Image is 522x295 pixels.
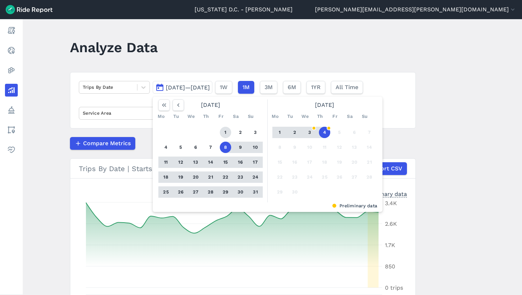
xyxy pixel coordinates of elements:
[319,127,330,138] button: 4
[289,171,300,183] button: 23
[334,127,345,138] button: 5
[385,200,397,207] tspan: 3.4K
[190,142,201,153] button: 6
[250,171,261,183] button: 24
[5,44,18,57] a: Realtime
[364,157,375,168] button: 21
[361,190,407,197] div: Preliminary data
[215,111,227,122] div: Fr
[235,142,246,153] button: 9
[220,127,231,138] button: 1
[156,111,167,122] div: Mo
[284,111,296,122] div: Tu
[270,99,380,111] div: [DATE]
[359,111,370,122] div: Su
[334,171,345,183] button: 26
[364,142,375,153] button: 14
[205,186,216,198] button: 28
[319,157,330,168] button: 18
[304,157,315,168] button: 17
[331,81,363,94] button: All Time
[319,171,330,183] button: 25
[5,104,18,116] a: Policy
[200,111,212,122] div: Th
[250,186,261,198] button: 31
[274,171,286,183] button: 22
[274,186,286,198] button: 29
[156,99,266,111] div: [DATE]
[70,137,135,150] button: Compare Metrics
[250,127,261,138] button: 3
[190,171,201,183] button: 20
[288,83,296,92] span: 6M
[70,38,158,57] h1: Analyze Data
[220,83,228,92] span: 1W
[220,157,231,168] button: 15
[205,157,216,168] button: 14
[220,186,231,198] button: 29
[314,111,326,122] div: Th
[349,142,360,153] button: 13
[319,142,330,153] button: 11
[160,157,172,168] button: 11
[289,127,300,138] button: 2
[289,186,300,198] button: 30
[235,157,246,168] button: 16
[79,162,407,175] div: Trips By Date | Starts | [PERSON_NAME]
[329,111,341,122] div: Fr
[205,171,216,183] button: 21
[190,186,201,198] button: 27
[289,157,300,168] button: 16
[349,127,360,138] button: 6
[385,284,403,291] tspan: 0 trips
[170,111,182,122] div: Tu
[175,142,186,153] button: 5
[166,84,210,91] span: [DATE]—[DATE]
[220,171,231,183] button: 22
[235,171,246,183] button: 23
[304,171,315,183] button: 24
[370,164,402,173] span: Export CSV
[230,111,241,122] div: Sa
[175,171,186,183] button: 19
[270,111,281,122] div: Mo
[274,157,286,168] button: 15
[5,84,18,97] a: Analyze
[153,81,212,94] button: [DATE]—[DATE]
[190,157,201,168] button: 13
[158,202,377,209] div: Preliminary data
[283,81,301,94] button: 6M
[311,83,321,92] span: 1YR
[274,142,286,153] button: 8
[336,83,358,92] span: All Time
[306,81,325,94] button: 1YR
[5,64,18,77] a: Heatmaps
[215,81,232,94] button: 1W
[83,139,131,148] span: Compare Metrics
[385,242,395,248] tspan: 1.7K
[334,142,345,153] button: 12
[243,83,250,92] span: 1M
[385,263,395,270] tspan: 850
[289,142,300,153] button: 9
[304,127,315,138] button: 3
[220,142,231,153] button: 8
[364,171,375,183] button: 28
[250,157,261,168] button: 17
[274,127,286,138] button: 1
[195,5,293,14] a: [US_STATE] D.C. - [PERSON_NAME]
[175,157,186,168] button: 12
[238,81,254,94] button: 1M
[5,24,18,37] a: Report
[265,83,273,92] span: 3M
[160,186,172,198] button: 25
[160,142,172,153] button: 4
[304,142,315,153] button: 10
[185,111,197,122] div: We
[5,124,18,136] a: Areas
[349,157,360,168] button: 20
[260,81,277,94] button: 3M
[334,157,345,168] button: 19
[250,142,261,153] button: 10
[175,186,186,198] button: 26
